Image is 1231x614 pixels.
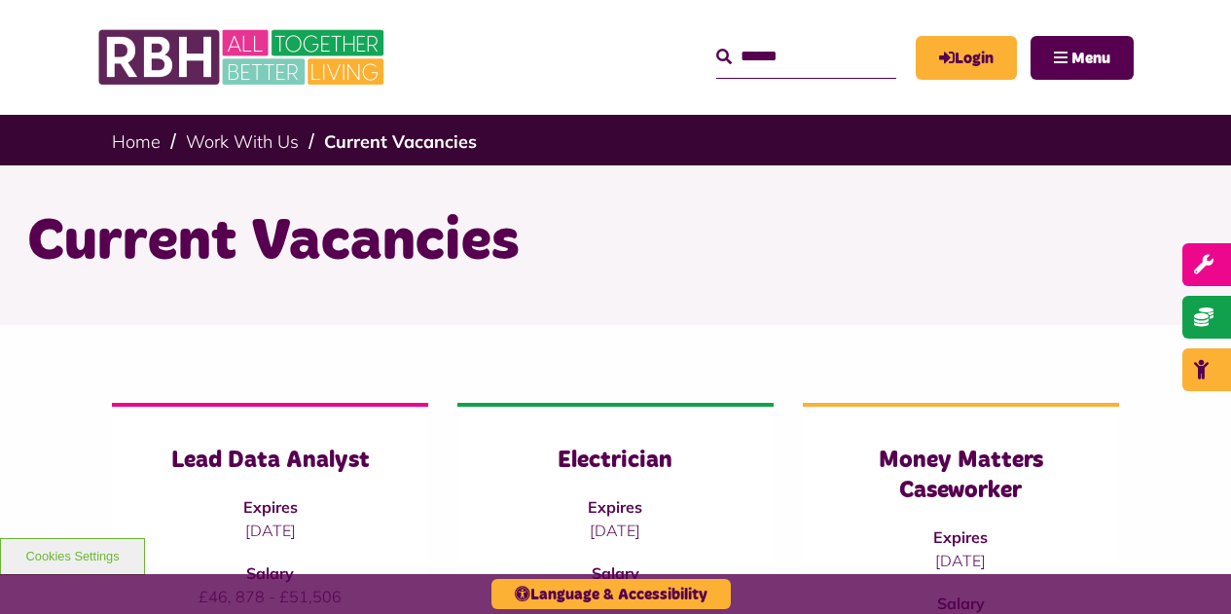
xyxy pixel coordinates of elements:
h3: Lead Data Analyst [151,446,389,476]
button: Navigation [1031,36,1134,80]
span: Menu [1071,51,1110,66]
p: [DATE] [496,519,735,542]
strong: Salary [246,563,294,583]
strong: Expires [933,527,988,547]
iframe: Netcall Web Assistant for live chat [1143,526,1231,614]
strong: Expires [588,497,642,517]
h3: Money Matters Caseworker [842,446,1080,506]
h1: Current Vacancies [27,204,1205,280]
img: RBH [97,19,389,95]
a: Home [112,130,161,153]
strong: Expires [243,497,298,517]
p: [DATE] [151,519,389,542]
a: MyRBH [916,36,1017,80]
h3: Electrician [496,446,735,476]
a: Work With Us [186,130,299,153]
a: Current Vacancies [324,130,477,153]
button: Language & Accessibility [491,579,731,609]
p: [DATE] [842,549,1080,572]
strong: Salary [592,563,639,583]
